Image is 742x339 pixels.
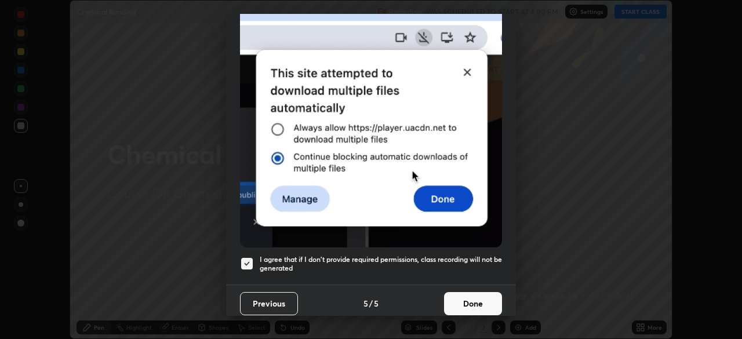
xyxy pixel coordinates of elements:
button: Previous [240,292,298,315]
h4: 5 [363,297,368,309]
button: Done [444,292,502,315]
h4: / [369,297,373,309]
h5: I agree that if I don't provide required permissions, class recording will not be generated [260,255,502,273]
h4: 5 [374,297,379,309]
